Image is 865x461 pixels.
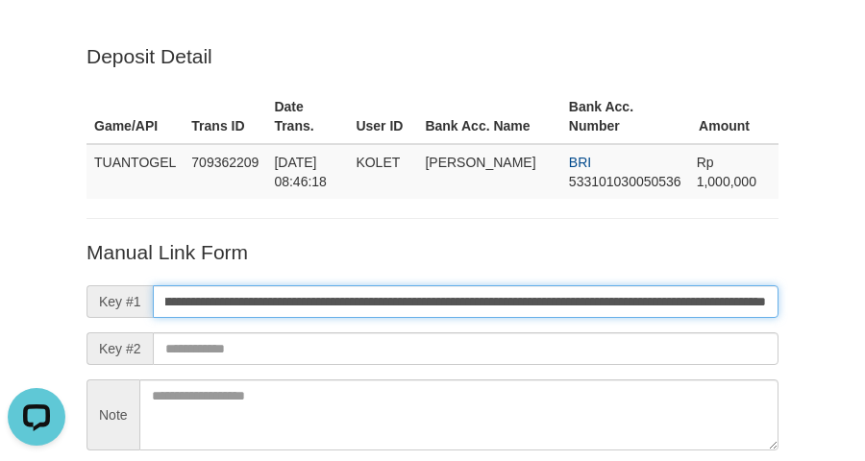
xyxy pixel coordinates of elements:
span: Key #1 [86,285,153,318]
span: Key #2 [86,332,153,365]
button: Open LiveChat chat widget [8,8,65,65]
th: Trans ID [184,89,266,144]
span: KOLET [356,155,400,170]
th: User ID [348,89,417,144]
span: BRI [569,155,591,170]
span: Note [86,379,139,450]
th: Date Trans. [266,89,348,144]
span: [DATE] 08:46:18 [274,155,327,189]
p: Manual Link Form [86,238,778,266]
td: TUANTOGEL [86,144,184,199]
p: Deposit Detail [86,42,778,70]
span: Rp 1,000,000 [697,155,756,189]
th: Bank Acc. Name [417,89,560,144]
span: [PERSON_NAME] [425,155,535,170]
th: Bank Acc. Number [561,89,689,144]
td: 709362209 [184,144,266,199]
span: Copy 533101030050536 to clipboard [569,174,681,189]
th: Game/API [86,89,184,144]
th: Amount [689,89,778,144]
